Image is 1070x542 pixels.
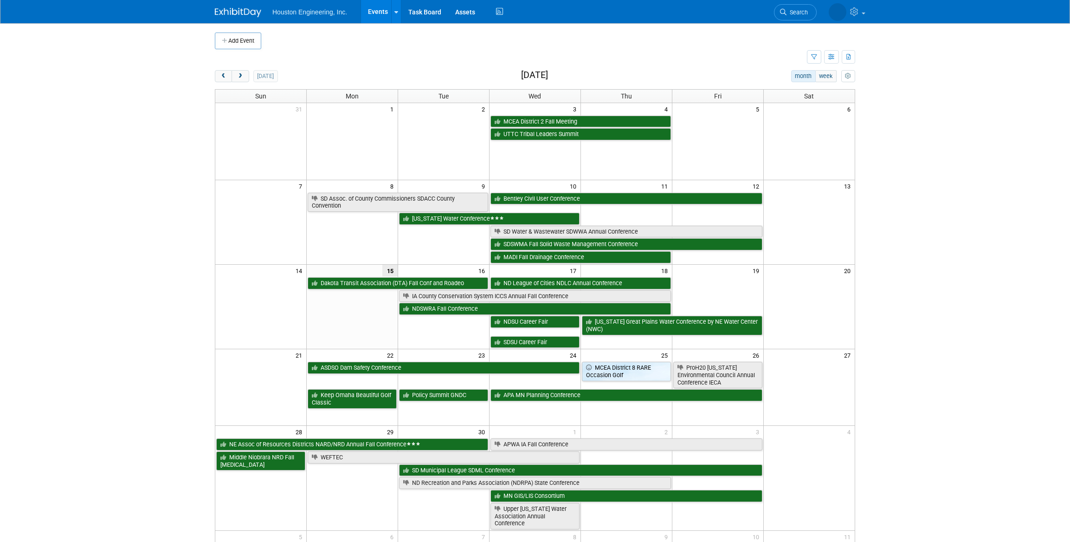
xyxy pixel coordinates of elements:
[477,265,489,276] span: 16
[215,70,232,82] button: prev
[481,180,489,192] span: 9
[521,70,548,80] h2: [DATE]
[660,180,672,192] span: 11
[490,336,580,348] a: SDSU Career Fair
[399,477,671,489] a: ND Recreation and Parks Association (NDRPA) State Conference
[490,438,762,451] a: APWA IA Fall Conference
[232,70,249,82] button: next
[295,349,306,361] span: 21
[308,362,580,374] a: ASDSO Dam Safety Conference
[490,193,762,205] a: Bentley Civil User Conference
[843,265,855,276] span: 20
[481,103,489,115] span: 2
[216,438,488,451] a: NE Assoc of Resources Districts NARD/NRD Annual Fall Conference
[308,193,488,212] a: SD Assoc. of County Commissioners SDACC County Convention
[490,238,762,250] a: SDSWMA Fall Solid Waste Management Conference
[295,426,306,438] span: 28
[399,303,671,315] a: NDSWRA Fall Conference
[529,92,541,100] span: Wed
[752,180,763,192] span: 12
[569,180,580,192] span: 10
[660,265,672,276] span: 18
[386,426,398,438] span: 29
[664,103,672,115] span: 4
[215,33,261,49] button: Add Event
[399,290,671,302] a: IA County Conservation System ICCS Annual Fall Conference
[714,92,722,100] span: Fri
[399,464,762,477] a: SD Municipal League SDML Conference
[382,265,398,276] span: 15
[255,92,266,100] span: Sun
[752,265,763,276] span: 19
[755,103,763,115] span: 5
[490,503,580,529] a: Upper [US_STATE] Water Association Annual Conference
[791,70,816,82] button: month
[438,92,449,100] span: Tue
[774,4,817,20] a: Search
[845,73,851,79] i: Personalize Calendar
[386,349,398,361] span: 22
[490,490,762,502] a: MN GIS/LIS Consortium
[490,389,762,401] a: APA MN Planning Conference
[253,70,278,82] button: [DATE]
[216,451,305,470] a: Middle Niobrara NRD Fall [MEDICAL_DATA]
[490,316,580,328] a: NDSU Career Fair
[490,277,671,289] a: ND League of Cities NDLC Annual Conference
[660,349,672,361] span: 25
[399,389,488,401] a: Policy Summit GNDC
[673,362,762,388] a: ProH20 [US_STATE] Environmental Council Annual Conference IECA
[346,92,359,100] span: Mon
[308,277,488,289] a: Dakota Transit Association (DTA) Fall Conf and Roadeo
[815,70,837,82] button: week
[490,128,671,140] a: UTTC Tribal Leaders Summit
[272,8,347,16] span: Houston Engineering, Inc.
[846,103,855,115] span: 6
[582,316,762,335] a: [US_STATE] Great Plains Water Conference by NE Water Center (NWC)
[490,226,762,238] a: SD Water & Wastewater SDWWA Annual Conference
[490,251,671,263] a: MADI Fall Drainage Conference
[215,8,261,17] img: ExhibitDay
[389,180,398,192] span: 8
[572,103,580,115] span: 3
[477,349,489,361] span: 23
[298,180,306,192] span: 7
[829,3,846,21] img: Heidi Joarnt
[755,426,763,438] span: 3
[389,103,398,115] span: 1
[843,180,855,192] span: 13
[621,92,632,100] span: Thu
[572,426,580,438] span: 1
[477,426,489,438] span: 30
[752,349,763,361] span: 26
[804,92,814,100] span: Sat
[786,9,808,16] span: Search
[664,426,672,438] span: 2
[490,116,671,128] a: MCEA District 2 Fall Meeting
[295,103,306,115] span: 31
[569,349,580,361] span: 24
[295,265,306,276] span: 14
[582,362,671,381] a: MCEA District 8 RARE Occasion Golf
[843,349,855,361] span: 27
[569,265,580,276] span: 17
[308,389,397,408] a: Keep Omaha Beautiful Golf Classic
[308,451,580,464] a: WEFTEC
[841,70,855,82] button: myCustomButton
[399,213,580,225] a: [US_STATE] Water Conference
[846,426,855,438] span: 4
